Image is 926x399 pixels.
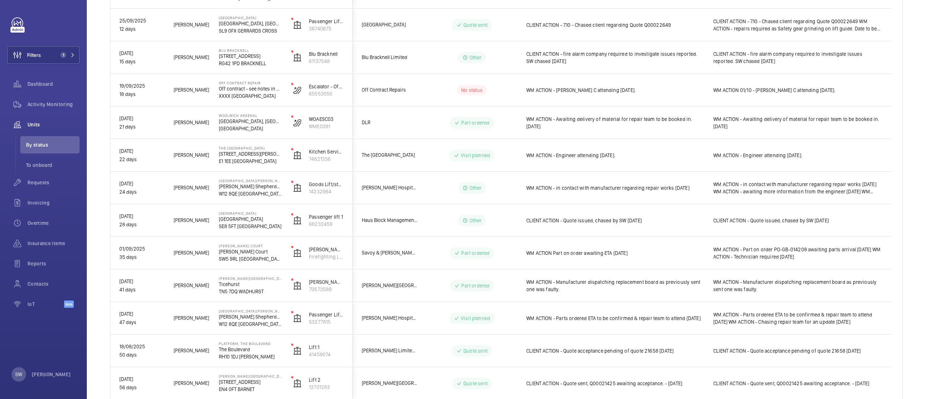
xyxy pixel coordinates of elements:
[7,46,80,64] button: Filters1
[119,25,164,33] p: 12 days
[219,125,282,132] p: [GEOGRAPHIC_DATA]
[219,386,282,393] p: EN4 0FT BARNET
[362,21,417,29] span: [GEOGRAPHIC_DATA]
[309,311,344,318] p: Passenger Lift A
[293,53,302,62] img: elevator.svg
[219,81,282,85] p: Off Contract Repair
[309,83,344,90] p: Escalator - Off Contract
[219,183,282,190] p: [PERSON_NAME] Shepherds [PERSON_NAME],
[219,60,282,67] p: RG42 1PD BRACKNELL
[219,281,282,288] p: Ticehurst
[27,101,80,108] span: Activity Monitoring
[293,151,302,160] img: elevator.svg
[219,157,282,165] p: E1 1EE [GEOGRAPHIC_DATA]
[309,286,344,293] p: 70573589
[32,371,71,378] p: [PERSON_NAME]
[713,311,882,325] span: WM ACTION - Parts ordered ETA to be confirmed & repair team to attend [DATE] WM ACTION - Chasing ...
[309,25,344,32] p: 36740675
[526,152,704,159] span: WM ACTION - Engineer attending [DATE].
[309,318,344,325] p: 53277815
[27,219,80,227] span: Overtime
[362,314,417,322] span: [PERSON_NAME] Hospitality International
[293,249,302,257] img: elevator.svg
[60,52,66,58] span: 1
[219,378,282,386] p: [STREET_ADDRESS]
[309,344,344,351] p: Lift 1
[174,314,209,322] span: [PERSON_NAME]
[119,383,164,392] p: 56 days
[219,276,282,281] p: [PERSON_NAME][GEOGRAPHIC_DATA]
[309,155,344,163] p: 74821336
[309,383,344,391] p: 13701283
[293,184,302,192] img: elevator.svg
[27,121,80,128] span: Units
[293,346,302,355] img: elevator.svg
[219,309,282,313] p: [GEOGRAPHIC_DATA][PERSON_NAME][PERSON_NAME]
[461,282,489,289] p: Part ordered
[174,118,209,127] span: [PERSON_NAME]
[463,380,488,387] p: Quote sent
[461,315,490,322] p: Visit planned
[463,21,488,29] p: Quote sent
[219,248,282,255] p: [PERSON_NAME] Court
[309,351,344,358] p: 41459074
[27,51,41,59] span: Filters
[309,181,344,188] p: Goods Lift/staff
[463,347,488,354] p: Quote sent
[219,150,282,157] p: [STREET_ADDRESS][PERSON_NAME]
[526,87,704,94] span: WM ACTION - [PERSON_NAME] C attending [DATE].
[219,118,282,125] p: [GEOGRAPHIC_DATA], [GEOGRAPHIC_DATA]
[174,346,209,355] span: [PERSON_NAME]
[174,53,209,62] span: [PERSON_NAME]
[309,58,344,65] p: 61137548
[119,310,164,318] p: [DATE]
[293,379,302,388] img: elevator.svg
[119,147,164,155] p: [DATE]
[362,379,417,387] span: [PERSON_NAME][GEOGRAPHIC_DATA]
[362,151,417,159] span: The [GEOGRAPHIC_DATA]
[293,118,302,127] img: escalator.svg
[526,217,704,224] span: CLIENT ACTION - Quote issued, chased by SW [DATE]
[174,249,209,257] span: [PERSON_NAME]
[470,217,482,224] p: Other
[27,301,64,308] span: IoT
[15,371,22,378] p: SW
[174,21,209,29] span: [PERSON_NAME]
[362,118,417,127] span: DLR
[119,245,164,253] p: 01/09/2025
[309,18,344,25] p: Passenger Lift 1
[219,27,282,34] p: SL9 0FX GERRARDS CROSS
[119,49,164,58] p: [DATE]
[119,114,164,123] p: [DATE]
[119,188,164,196] p: 24 days
[293,216,302,225] img: elevator.svg
[119,220,164,229] p: 28 days
[713,347,882,354] span: CLIENT ACTION - Quote acceptance pending of quote 21658 [DATE]
[713,152,882,159] span: WM ACTION - Engineer attending [DATE].
[309,188,344,195] p: 14232964
[526,21,704,29] span: CLIENT ACTION - 7.10 - Chased client regarding Quote Q00022649
[362,53,417,62] span: Blu Bracknell Limited
[219,52,282,60] p: [STREET_ADDRESS]
[219,146,282,150] p: The [GEOGRAPHIC_DATA]
[219,190,282,197] p: W12 8QE [GEOGRAPHIC_DATA]
[26,141,80,148] span: By status
[713,18,882,32] span: CLIENT ACTION - 7.10 - Chased client regarding Quote Q00022649 WM ACTION - repairs required as Sa...
[219,313,282,320] p: [PERSON_NAME] Shepherds [PERSON_NAME],
[27,199,80,206] span: Invoicing
[309,253,344,260] p: Firefighting Lift - 91269204
[526,184,704,192] span: WM ACTION - in contact with manufacturer regarding repair works [DATE]
[119,343,164,351] p: 18/08/2025
[526,278,704,293] span: WM ACTION - Manufacturer dispatching replacement board as previously sent one was faulty.
[174,216,209,224] span: [PERSON_NAME]
[713,246,882,260] span: WM ACTION - Part on order PO-GB-014208 awaiting parts arrival [DATE] WM ACTION - Technician requi...
[309,278,344,286] p: [PERSON_NAME]
[119,90,164,98] p: 18 days
[219,16,282,20] p: [GEOGRAPHIC_DATA]
[219,223,282,230] p: SE8 5FT [GEOGRAPHIC_DATA]
[713,181,882,195] span: WM ACTION - in contact with manufacturer regarding repair works [DATE] WM ACTION - awaiting more ...
[219,20,282,27] p: [GEOGRAPHIC_DATA], [GEOGRAPHIC_DATA][PERSON_NAME]
[219,211,282,215] p: [GEOGRAPHIC_DATA]
[219,244,282,248] p: [PERSON_NAME] Court
[219,215,282,223] p: [GEOGRAPHIC_DATA]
